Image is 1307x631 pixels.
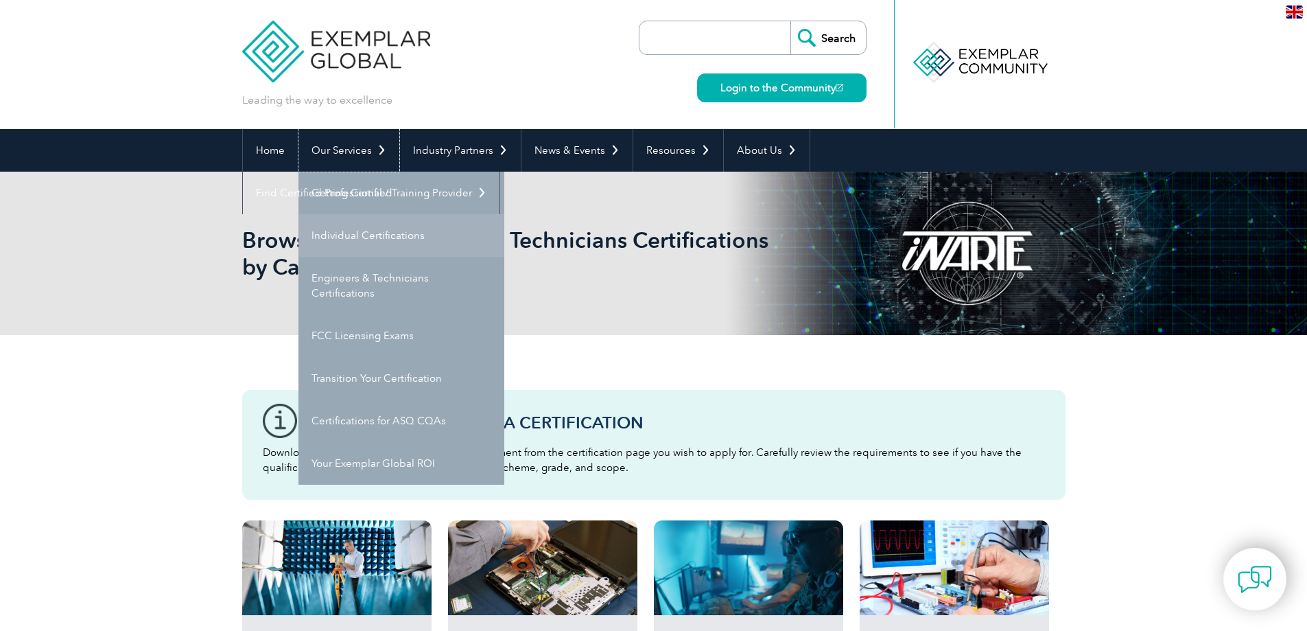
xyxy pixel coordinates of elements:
a: Certifications for ASQ CQAs [298,400,504,442]
p: Download the “Certification Requirements” document from the certification page you wish to apply ... [263,445,1045,475]
img: open_square.png [836,84,843,91]
a: Login to the Community [697,73,867,102]
h3: Before You Apply For a Certification [304,414,1045,431]
a: Individual Certifications [298,214,504,257]
input: Search [790,21,866,54]
a: Your Exemplar Global ROI [298,442,504,485]
a: About Us [724,129,810,172]
img: contact-chat.png [1238,562,1272,597]
a: Transition Your Certification [298,357,504,400]
a: FCC Licensing Exams [298,314,504,357]
a: Our Services [298,129,399,172]
a: Resources [633,129,723,172]
a: Find Certified Professional / Training Provider [243,172,499,214]
a: Home [243,129,298,172]
h1: Browse All Engineers and Technicians Certifications by Category [242,227,769,280]
img: en [1286,5,1303,19]
a: Engineers & Technicians Certifications [298,257,504,314]
a: News & Events [521,129,633,172]
p: Leading the way to excellence [242,93,392,108]
a: Industry Partners [400,129,521,172]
